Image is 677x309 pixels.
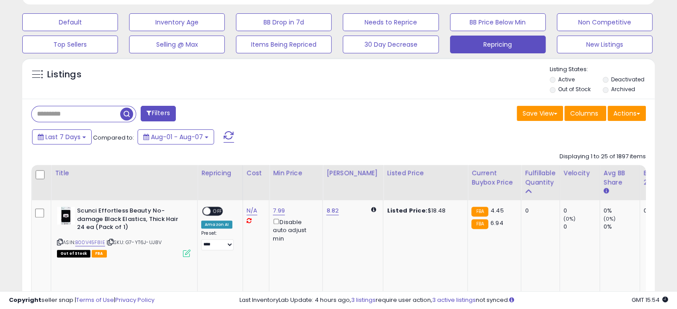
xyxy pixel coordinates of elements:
a: 7.99 [273,206,285,215]
div: 0 [563,207,600,215]
div: Preset: [201,230,236,250]
div: Title [55,169,194,178]
button: 30 Day Decrease [343,36,438,53]
small: Avg BB Share. [604,187,609,195]
p: Listing States: [550,65,655,74]
button: Aug-01 - Aug-07 [138,129,214,144]
div: Listed Price [387,169,464,178]
div: Repricing [201,169,239,178]
div: Displaying 1 to 25 of 1897 items [559,152,646,161]
small: FBA [471,207,488,217]
div: 0% [604,207,640,215]
div: ASIN: [57,207,191,256]
span: Last 7 Days [45,132,81,141]
div: 0% [644,207,673,215]
div: Current Buybox Price [471,169,517,187]
a: Privacy Policy [115,296,154,304]
span: Columns [570,109,598,118]
div: Velocity [563,169,596,178]
small: (0%) [604,215,616,222]
b: Listed Price: [387,206,427,215]
span: | SKU: G7-YT6J-UJ8V [106,239,162,246]
span: FBA [92,250,107,257]
small: FBA [471,219,488,229]
a: 8.82 [326,206,339,215]
div: Cost [247,169,266,178]
div: 0 [563,223,600,231]
label: Archived [611,85,635,93]
div: BB Share 24h. [644,169,676,187]
div: Min Price [273,169,319,178]
button: Needs to Reprice [343,13,438,31]
a: Terms of Use [76,296,114,304]
span: All listings that are currently out of stock and unavailable for purchase on Amazon [57,250,90,257]
a: 3 listings [351,296,376,304]
span: 6.94 [491,219,503,227]
button: Repricing [450,36,546,53]
span: 2025-08-16 15:54 GMT [632,296,668,304]
button: Non Competitive [557,13,653,31]
div: Fulfillable Quantity [525,169,555,187]
h5: Listings [47,68,81,81]
div: seller snap | | [9,296,154,305]
label: Active [558,76,575,83]
button: Items Being Repriced [236,36,332,53]
div: 0% [604,223,640,231]
span: Aug-01 - Aug-07 [151,132,203,141]
a: N/A [247,206,257,215]
div: Disable auto adjust min [273,217,316,243]
small: (0%) [563,215,576,222]
label: Deactivated [611,76,644,83]
img: 41wcfgjUqbL._SL40_.jpg [57,207,75,225]
button: Top Sellers [22,36,118,53]
label: Out of Stock [558,85,591,93]
span: 4.45 [491,206,504,215]
div: Last InventoryLab Update: 4 hours ago, require user action, not synced. [239,296,668,305]
button: Inventory Age [129,13,225,31]
button: Selling @ Max [129,36,225,53]
div: 0 [525,207,552,215]
button: Filters [141,106,175,121]
button: Columns [564,106,606,121]
div: Avg BB Share [604,169,636,187]
a: B00V45F8IE [75,239,105,246]
b: Scunci Effortless Beauty No-damage Black Elastics, Thick Hair 24 ea (Pack of 1) [77,207,185,234]
button: Actions [608,106,646,121]
button: BB Drop in 7d [236,13,332,31]
strong: Copyright [9,296,41,304]
button: New Listings [557,36,653,53]
button: BB Price Below Min [450,13,546,31]
div: $18.48 [387,207,461,215]
span: Compared to: [93,133,134,142]
a: 3 active listings [432,296,476,304]
span: OFF [211,208,225,215]
button: Default [22,13,118,31]
div: [PERSON_NAME] [326,169,379,178]
button: Last 7 Days [32,129,92,144]
div: Amazon AI [201,221,232,229]
button: Save View [517,106,563,121]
